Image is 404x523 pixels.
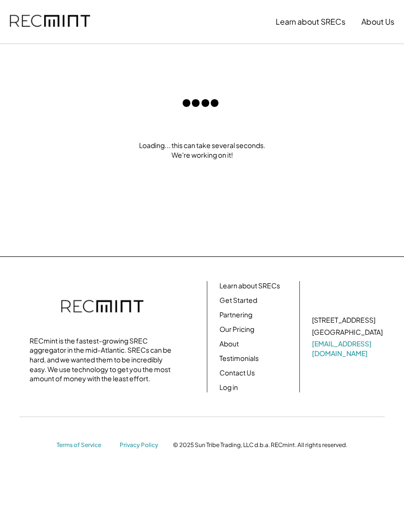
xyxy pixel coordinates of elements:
button: About Us [361,12,394,31]
div: © 2025 Sun Tribe Trading, LLC d.b.a. RECmint. All rights reserved. [173,441,347,449]
a: Terms of Service [57,441,110,449]
a: Our Pricing [219,325,254,334]
a: Learn about SRECs [219,281,280,291]
a: Contact Us [219,368,255,378]
a: About [219,339,239,349]
div: RECmint is the fastest-growing SREC aggregator in the mid-Atlantic. SRECs can be hard, and we wan... [30,336,175,384]
img: recmint-logotype%403x.png [61,290,143,324]
img: recmint-logotype%403x.png [10,5,90,38]
div: [STREET_ADDRESS] [312,315,375,325]
button: Learn about SRECs [276,12,345,31]
a: [EMAIL_ADDRESS][DOMAIN_NAME] [312,339,385,358]
div: [GEOGRAPHIC_DATA] [312,328,383,337]
a: Log in [219,383,238,392]
a: Testimonials [219,354,259,363]
a: Partnering [219,310,252,320]
a: Get Started [219,296,257,305]
a: Privacy Policy [120,441,163,449]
